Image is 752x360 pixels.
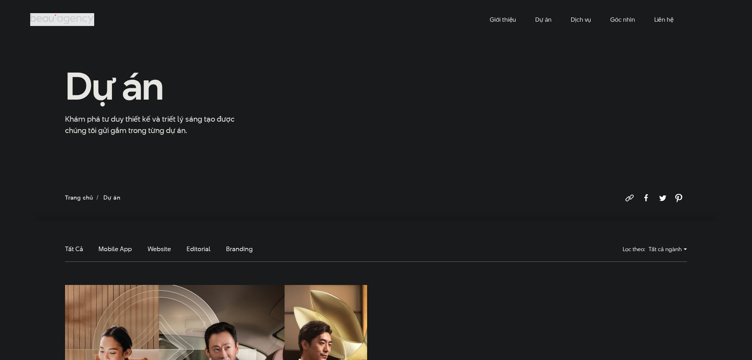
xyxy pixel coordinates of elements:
div: Lọc theo: [623,243,645,255]
div: Tất cả ngành [649,243,687,255]
a: Tất cả [65,244,83,253]
a: Mobile app [98,244,131,253]
h1: Dự án [65,66,260,107]
a: Trang chủ [65,194,93,202]
a: Branding [226,244,252,253]
p: Khám phá tư duy thiết kế và triết lý sáng tạo được chúng tôi gửi gắm trong từng dự án. [65,113,243,136]
a: Editorial [187,244,210,253]
a: Website [147,244,171,253]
